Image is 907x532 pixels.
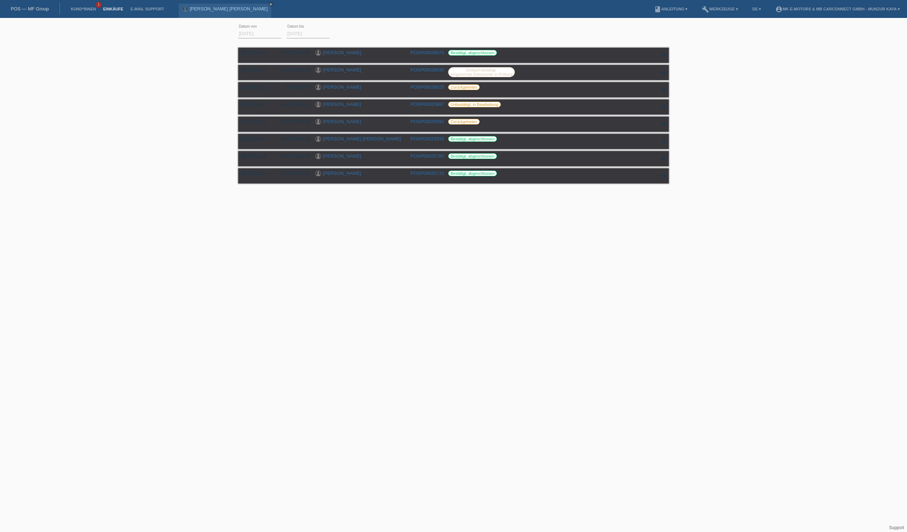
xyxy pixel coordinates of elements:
[448,153,497,159] label: Bestätigt, abgeschlossen
[448,171,497,176] label: Bestätigt, abgeschlossen
[410,153,444,159] a: POSP00025780
[11,6,49,11] a: POS — MF Group
[257,137,265,141] span: 12:57
[448,119,480,125] label: Zurückgetreten
[242,119,271,124] div: [DATE]
[242,67,271,73] div: [DATE]
[257,154,265,158] span: 15:26
[323,171,361,176] a: [PERSON_NAME]
[448,84,480,90] label: Zurückgetreten
[410,102,444,107] a: POSP00025997
[410,136,444,141] a: POSP00025935
[889,525,904,530] a: Support
[276,153,310,159] div: CHF 3'190.00
[127,7,168,11] a: E-Mail Support
[276,102,310,107] div: CHF 3'390.00
[658,67,669,78] div: auf-/zuklappen
[323,136,401,141] a: [PERSON_NAME] [PERSON_NAME]
[658,50,669,61] div: auf-/zuklappen
[257,85,265,89] span: 13:50
[242,50,271,55] div: [DATE]
[269,3,273,6] i: close
[658,171,669,181] div: auf-/zuklappen
[749,7,765,11] a: DE ▾
[99,7,127,11] a: Einkäufe
[702,6,709,13] i: build
[276,119,310,124] div: CHF 3'390.00
[410,50,444,55] a: POSP00026070
[257,103,265,107] span: 13:02
[323,50,361,55] a: [PERSON_NAME]
[190,6,268,11] a: [PERSON_NAME] [PERSON_NAME]
[410,67,444,73] a: POSP00026030
[410,171,444,176] a: POSP00025723
[242,84,271,90] div: [DATE]
[276,67,310,73] div: CHF 3'000.00
[448,50,497,56] label: Bestätigt, abgeschlossen
[658,84,669,95] div: auf-/zuklappen
[772,7,903,11] a: account_circleMK E-MOTORS & MB CarConnect GmbH - Munzur Kaya ▾
[276,50,310,55] div: CHF 2'500.00
[257,68,265,72] span: 14:55
[323,119,361,124] a: [PERSON_NAME]
[242,102,271,107] div: [DATE]
[658,119,669,130] div: auf-/zuklappen
[268,2,273,7] a: close
[323,84,361,90] a: [PERSON_NAME]
[242,136,271,141] div: [DATE]
[448,136,497,142] label: Bestätigt, abgeschlossen
[257,51,265,55] span: 14:18
[257,172,265,176] span: 15:11
[242,171,271,176] div: [DATE]
[658,136,669,147] div: auf-/zuklappen
[323,153,361,159] a: [PERSON_NAME]
[276,84,310,90] div: CHF 300.00
[448,102,501,107] label: Unbestätigt, in Bearbeitung
[410,119,444,124] a: POSP00025992
[654,6,661,13] i: book
[276,171,310,176] div: CHF 2'590.00
[410,84,444,90] a: POSP00026025
[242,153,271,159] div: [DATE]
[323,102,361,107] a: [PERSON_NAME]
[276,136,310,141] div: CHF 2'990.00
[323,67,361,73] a: [PERSON_NAME]
[257,120,265,124] span: 12:04
[698,7,742,11] a: buildWerkzeuge ▾
[658,153,669,164] div: auf-/zuklappen
[650,7,691,11] a: bookAnleitung ▾
[67,7,99,11] a: Kund*innen
[448,67,515,77] label: Einkauf bestätigt, eingereichte Dokumente in Prüfung
[775,6,783,13] i: account_circle
[658,102,669,112] div: auf-/zuklappen
[96,2,102,8] span: 1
